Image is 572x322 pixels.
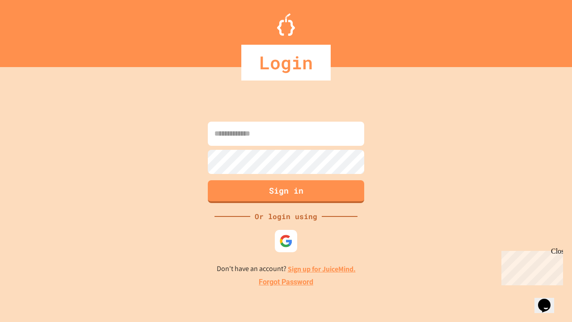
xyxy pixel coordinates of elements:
button: Sign in [208,180,364,203]
iframe: chat widget [498,247,563,285]
div: Chat with us now!Close [4,4,62,57]
a: Forgot Password [259,277,313,288]
p: Don't have an account? [217,263,356,275]
div: Login [241,45,331,80]
div: Or login using [250,211,322,222]
iframe: chat widget [534,286,563,313]
a: Sign up for JuiceMind. [288,264,356,274]
img: google-icon.svg [279,234,293,248]
img: Logo.svg [277,13,295,36]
